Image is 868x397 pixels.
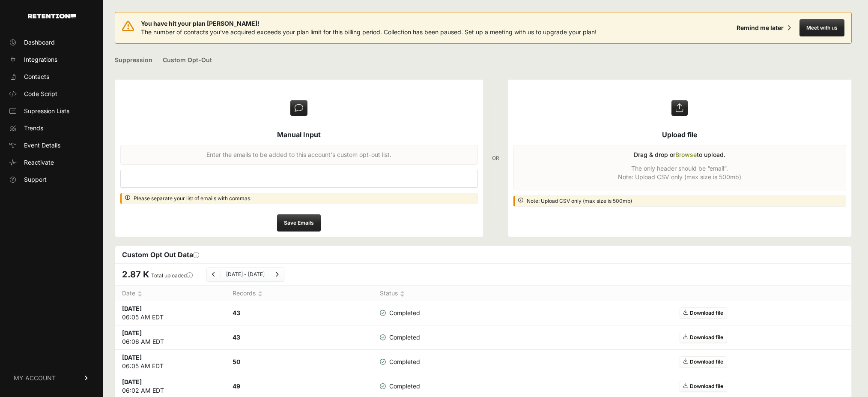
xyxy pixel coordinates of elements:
span: Completed [380,358,420,366]
span: Dashboard [24,38,55,47]
span: MY ACCOUNT [14,374,56,382]
span: Completed [380,333,420,342]
a: Previous [212,271,215,277]
a: Custom Opt-Out [163,51,212,71]
span: 2.87 K [122,269,149,280]
a: Next [275,271,279,277]
span: You have hit your plan [PERSON_NAME]! [141,19,597,28]
a: MY ACCOUNT [5,365,98,391]
p: Please separate your list of emails with commas. [134,195,251,202]
strong: [DATE] [122,329,142,337]
a: Trends [5,121,98,135]
li: [DATE] - [DATE] [221,271,270,278]
a: Download file [680,381,727,392]
td: 06:06 AM EDT [115,325,226,350]
span: Trends [24,124,43,132]
p: Enter the emails to be added to this account's custom opt-out list. [126,150,472,159]
img: Retention.com [28,14,76,18]
a: Event Details [5,138,98,152]
strong: [DATE] [122,305,142,312]
th: Date [115,286,226,301]
strong: 49 [233,382,240,390]
div: OR [492,79,499,237]
a: Integrations [5,53,98,66]
a: Download file [680,307,727,319]
th: Records [226,286,373,301]
a: Support [5,173,98,186]
h5: Manual Input [277,129,321,140]
strong: 43 [233,309,240,316]
input: Save Emails [277,214,321,232]
span: Completed [380,382,420,391]
strong: [DATE] [122,354,142,361]
strong: 50 [233,358,240,365]
span: Event Details [24,141,60,150]
a: Download file [680,356,727,367]
span: Reactivate [24,158,54,167]
a: Reactivate [5,156,98,169]
span: Support [24,175,47,184]
span: Integrations [24,55,57,64]
img: no_sort-eaf950dc5ab64cae54d48a5578032e96f70b2ecb7d747501f34c8f2db400fb66.gif [258,291,262,297]
div: Custom Opt Out Data [115,246,851,263]
span: Contacts [24,72,49,81]
span: Completed [380,309,420,317]
strong: [DATE] [122,378,142,385]
th: Status [373,286,557,301]
nav: Page navigation [206,267,284,282]
button: Meet with us [799,19,844,36]
span: Supression Lists [24,107,69,115]
strong: 43 [233,334,240,341]
a: Dashboard [5,36,98,49]
a: Suppression [115,51,152,71]
img: no_sort-eaf950dc5ab64cae54d48a5578032e96f70b2ecb7d747501f34c8f2db400fb66.gif [400,291,405,297]
a: Download file [680,332,727,343]
a: Contacts [5,70,98,84]
td: 06:05 AM EDT [115,301,226,325]
td: 06:05 AM EDT [115,350,226,374]
button: Remind me later [733,20,794,36]
div: Remind me later [737,24,784,32]
span: The number of contacts you've acquired exceeds your plan limit for this billing period. Collectio... [141,28,597,36]
span: Code Script [24,90,57,98]
a: Code Script [5,87,98,101]
label: Total uploaded [151,272,193,279]
a: Supression Lists [5,104,98,118]
img: no_sort-eaf950dc5ab64cae54d48a5578032e96f70b2ecb7d747501f34c8f2db400fb66.gif [137,291,142,297]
